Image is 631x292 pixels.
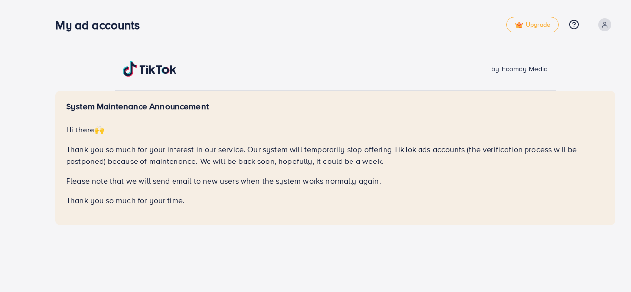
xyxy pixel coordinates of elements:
[66,143,604,167] p: Thank you so much for your interest in our service. Our system will temporarily stop offering Tik...
[491,64,548,74] span: by Ecomdy Media
[66,101,604,112] h5: System Maintenance Announcement
[55,18,147,32] h3: My ad accounts
[94,124,104,135] span: 🙌
[506,17,559,32] a: tickUpgrade
[66,175,604,187] p: Please note that we will send email to new users when the system works normally again.
[66,124,604,135] p: Hi there
[515,22,523,29] img: tick
[515,21,550,29] span: Upgrade
[123,61,177,77] img: TikTok
[66,195,604,206] p: Thank you so much for your time.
